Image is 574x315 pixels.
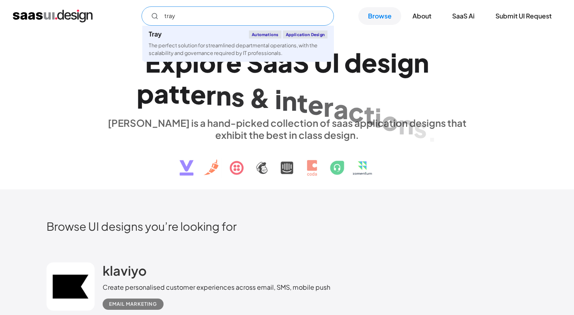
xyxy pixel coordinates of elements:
[154,78,169,109] div: a
[145,47,160,78] div: E
[160,47,175,78] div: x
[414,112,427,143] div: s
[332,47,340,78] div: I
[414,47,429,78] div: n
[249,30,281,39] div: Automations
[46,219,528,233] h2: Browse UI designs you’re looking for
[398,109,414,140] div: n
[175,47,192,78] div: p
[137,78,154,109] div: p
[249,82,270,113] div: &
[180,78,190,109] div: t
[397,47,414,78] div: g
[358,7,401,25] a: Browse
[344,47,362,78] div: d
[109,299,157,309] div: Email Marketing
[297,87,308,118] div: t
[199,47,216,78] div: o
[13,10,93,22] a: home
[226,47,242,78] div: e
[308,89,323,120] div: e
[323,91,333,122] div: r
[206,79,216,110] div: r
[103,117,471,141] div: [PERSON_NAME] is a hand-picked collection of saas application designs that exhibit the best in cl...
[278,47,293,78] div: a
[216,80,231,111] div: n
[190,78,206,109] div: e
[192,47,199,78] div: l
[103,282,330,292] div: Create personalised customer experiences across email, SMS, mobile push
[103,262,147,278] h2: klaviyo
[293,47,309,78] div: S
[427,116,437,147] div: .
[377,47,390,78] div: s
[282,85,297,116] div: n
[362,47,377,78] div: e
[314,47,332,78] div: U
[216,47,226,78] div: r
[166,141,408,183] img: text, icon, saas logo
[149,42,327,57] div: The perfect solution for streamlined departmental operations, with the scalability and governance...
[390,47,397,78] div: i
[263,47,278,78] div: a
[364,99,375,130] div: t
[403,7,441,25] a: About
[348,96,364,127] div: c
[142,26,334,62] a: TrayAutomationsApplication DesignThe perfect solution for streamlined departmental operations, wi...
[486,7,561,25] a: Submit UI Request
[103,47,471,109] h1: Explore SaaS UI design patterns & interactions.
[375,102,382,133] div: i
[247,47,263,78] div: S
[443,7,484,25] a: SaaS Ai
[333,93,348,124] div: a
[382,105,398,136] div: o
[141,6,334,26] form: Email Form
[149,31,162,37] div: Tray
[103,262,147,282] a: klaviyo
[275,83,282,114] div: i
[283,30,328,39] div: Application Design
[169,78,180,109] div: t
[231,81,245,112] div: s
[141,6,334,26] input: Search UI designs you're looking for...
